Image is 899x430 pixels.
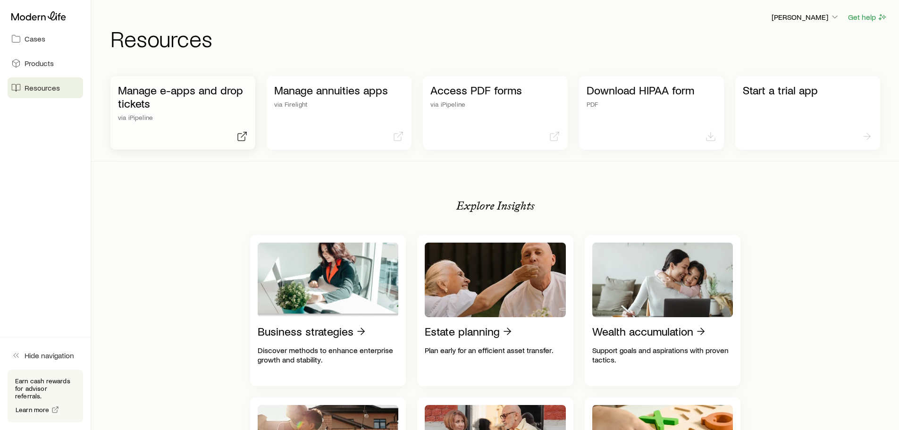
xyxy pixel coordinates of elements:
a: Cases [8,28,83,49]
p: Download HIPAA form [587,84,716,97]
span: Learn more [16,406,50,413]
button: Get help [848,12,888,23]
p: Discover methods to enhance enterprise growth and stability. [258,346,399,364]
a: Products [8,53,83,74]
img: Wealth accumulation [592,243,733,317]
p: Explore Insights [456,199,535,212]
a: Wealth accumulationSupport goals and aspirations with proven tactics. [585,235,741,386]
p: Manage e-apps and drop tickets [118,84,248,110]
p: [PERSON_NAME] [772,12,840,22]
p: via iPipeline [118,114,248,121]
div: Earn cash rewards for advisor referrals.Learn more [8,370,83,422]
h1: Resources [110,27,888,50]
span: Products [25,59,54,68]
a: Resources [8,77,83,98]
p: Start a trial app [743,84,873,97]
a: Estate planningPlan early for an efficient asset transfer. [417,235,573,386]
p: Business strategies [258,325,353,338]
p: Plan early for an efficient asset transfer. [425,346,566,355]
p: PDF [587,101,716,108]
a: Business strategiesDiscover methods to enhance enterprise growth and stability. [250,235,406,386]
p: Earn cash rewards for advisor referrals. [15,377,76,400]
p: Estate planning [425,325,500,338]
button: [PERSON_NAME] [771,12,840,23]
a: Download HIPAA formPDF [579,76,724,150]
button: Hide navigation [8,345,83,366]
img: Business strategies [258,243,399,317]
span: Hide navigation [25,351,74,360]
span: Resources [25,83,60,93]
span: Cases [25,34,45,43]
p: Access PDF forms [430,84,560,97]
p: Support goals and aspirations with proven tactics. [592,346,733,364]
p: Wealth accumulation [592,325,693,338]
p: Manage annuities apps [274,84,404,97]
p: via Firelight [274,101,404,108]
img: Estate planning [425,243,566,317]
p: via iPipeline [430,101,560,108]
